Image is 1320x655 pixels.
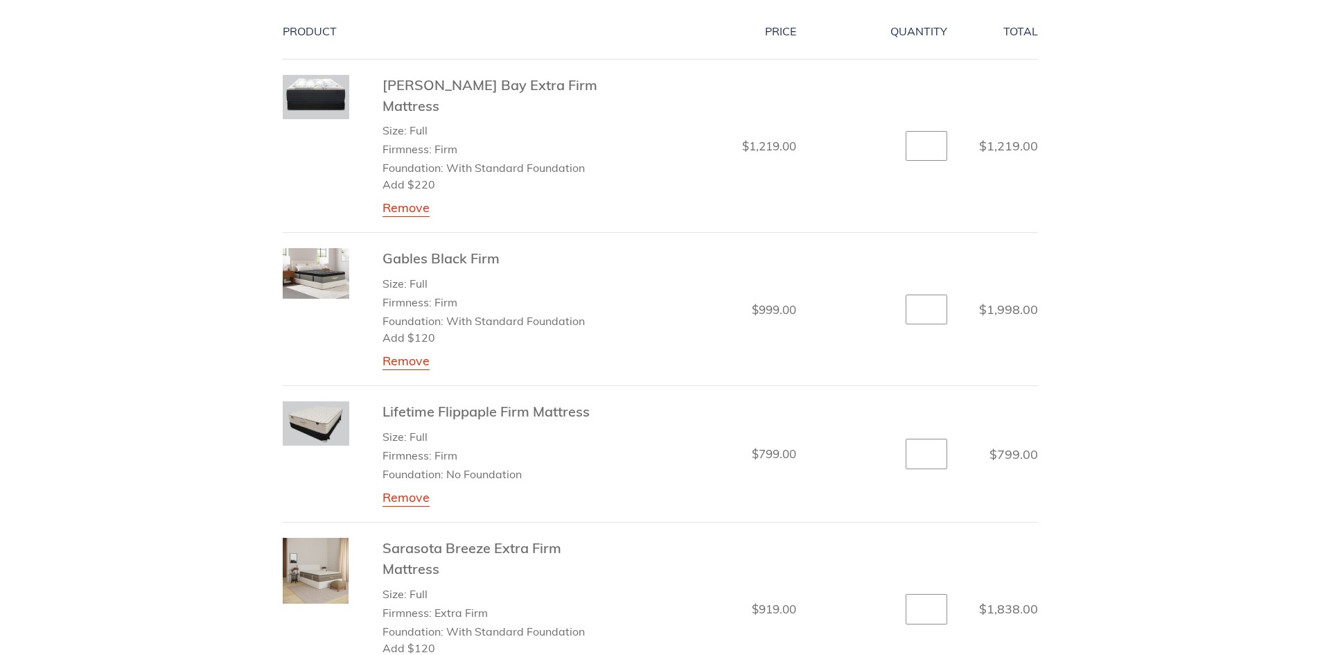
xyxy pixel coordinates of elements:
span: $1,998.00 [979,302,1038,317]
a: Remove Gables Black Firm - Full / Firm / With Standard Foundation Add $120 [382,353,430,370]
dd: $799.00 [637,445,796,463]
li: Firmness: Firm [382,141,608,157]
li: Size: Full [382,586,608,602]
dd: $999.00 [637,301,796,319]
span: $1,838.00 [979,601,1038,617]
ul: Product details [382,272,608,346]
a: [PERSON_NAME] Bay Extra Firm Mattress [382,76,597,114]
a: Gables Black Firm [382,250,500,267]
li: Firmness: Extra Firm [382,604,608,621]
li: Foundation: With Standard Foundation Add $120 [382,313,608,346]
img: Chadwick-bay-firm-mattress-and-foundation [283,75,349,119]
li: Firmness: Firm [382,294,608,311]
ul: Product details [382,119,608,193]
li: Foundation: With Standard Foundation Add $220 [382,159,608,193]
a: Lifetime Flippaple Firm Mattress [382,403,590,420]
img: Lifetime-flippable-firm-mattress-and-foundation-angled-view [283,401,349,446]
a: Sarasota Breeze Extra Firm Mattress [382,539,561,577]
th: Quantity [811,4,962,60]
li: Foundation: No Foundation [382,466,590,482]
li: Size: Full [382,275,608,292]
span: $799.00 [989,446,1038,462]
ul: Product details [382,425,590,482]
a: Remove Chadwick Bay Extra Firm Mattress - Full / Firm / With Standard Foundation Add $220 [382,200,430,217]
dd: $919.00 [637,600,796,618]
span: $1,219.00 [979,138,1038,154]
li: Size: Full [382,122,608,139]
li: Firmness: Firm [382,447,590,464]
dd: $1,219.00 [637,137,796,155]
th: Total [962,4,1038,60]
th: Price [622,4,811,60]
li: Size: Full [382,428,590,445]
a: Remove Lifetime Flippaple Firm Mattress - Full / Firm / No Foundation [382,489,430,507]
th: Product [283,4,623,60]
